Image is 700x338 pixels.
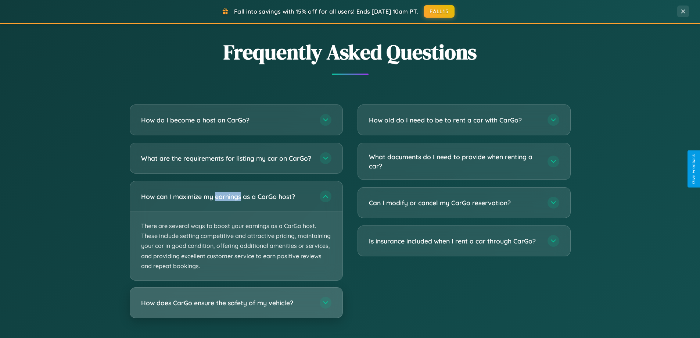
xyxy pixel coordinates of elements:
[141,154,312,163] h3: What are the requirements for listing my car on CarGo?
[369,115,540,125] h3: How old do I need to be to rent a car with CarGo?
[141,298,312,307] h3: How does CarGo ensure the safety of my vehicle?
[691,154,696,184] div: Give Feedback
[369,152,540,170] h3: What documents do I need to provide when renting a car?
[424,5,455,18] button: FALL15
[130,212,342,280] p: There are several ways to boost your earnings as a CarGo host. These include setting competitive ...
[141,115,312,125] h3: How do I become a host on CarGo?
[369,198,540,207] h3: Can I modify or cancel my CarGo reservation?
[130,38,571,66] h2: Frequently Asked Questions
[141,192,312,201] h3: How can I maximize my earnings as a CarGo host?
[369,236,540,246] h3: Is insurance included when I rent a car through CarGo?
[234,8,418,15] span: Fall into savings with 15% off for all users! Ends [DATE] 10am PT.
